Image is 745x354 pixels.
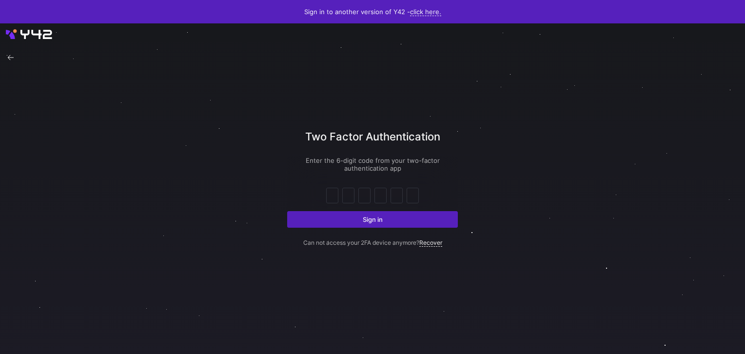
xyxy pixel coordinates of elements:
[287,211,458,228] button: Sign in
[410,8,441,16] a: click here.
[287,228,458,246] p: Can not access your 2FA device anymore?
[287,157,458,172] p: Enter the 6-digit code from your two-factor authentication app
[419,239,442,247] a: Recover
[363,216,383,223] span: Sign in
[287,129,458,157] div: Two Factor Authentication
